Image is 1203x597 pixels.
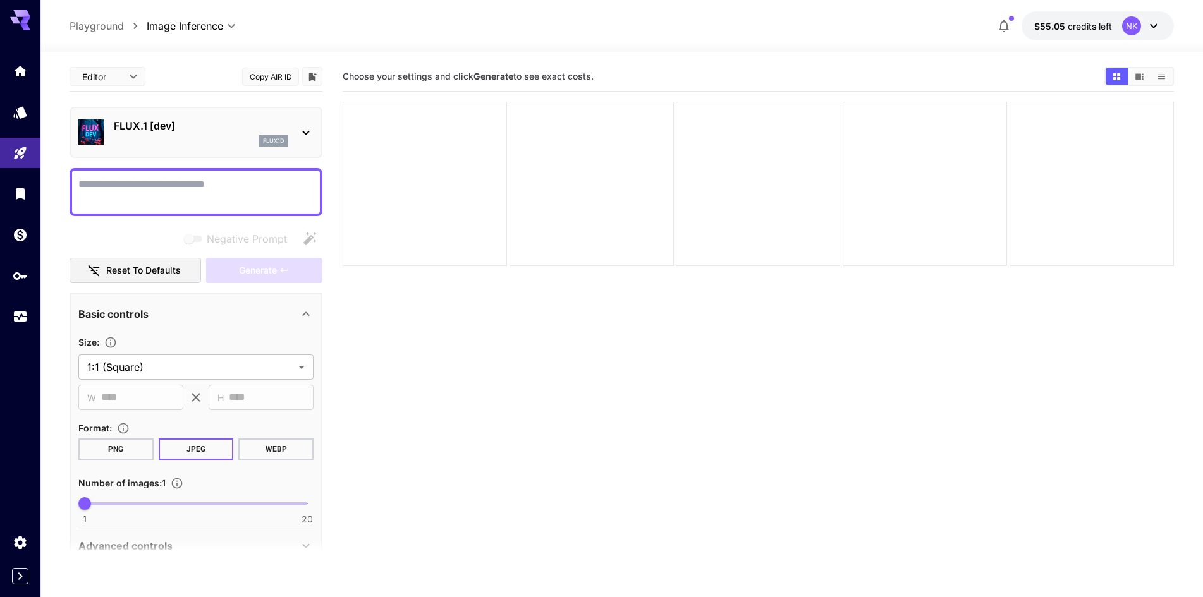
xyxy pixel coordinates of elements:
span: 1:1 (Square) [87,359,293,375]
nav: breadcrumb [70,18,147,33]
div: Library [13,186,28,202]
button: Choose the file format for the output image. [112,422,135,435]
button: Show images in list view [1151,68,1173,85]
button: Specify how many images to generate in a single request. Each image generation will be charged se... [166,477,188,490]
div: Basic controls [78,299,314,329]
button: Adjust the dimensions of the generated image by specifying its width and height in pixels, or sel... [99,336,122,349]
button: JPEG [159,438,234,460]
div: FLUX.1 [dev]flux1d [78,113,314,152]
button: Copy AIR ID [242,68,299,86]
div: Usage [13,309,28,325]
p: flux1d [263,136,284,145]
div: Settings [13,534,28,550]
span: $55.05 [1034,21,1068,32]
div: Show images in grid viewShow images in video viewShow images in list view [1104,67,1174,86]
span: H [217,390,224,405]
span: Number of images : 1 [78,478,166,488]
span: Choose your settings and click to see exact costs. [343,71,594,81]
span: Size : [78,337,99,347]
button: Show images in video view [1128,68,1151,85]
button: WEBP [238,438,314,460]
span: credits left [1068,21,1112,32]
button: PNG [78,438,154,460]
div: Models [13,104,28,120]
div: Home [13,63,28,79]
p: Basic controls [78,306,149,322]
span: Editor [82,70,121,83]
button: Add to library [307,69,318,84]
div: NK [1122,16,1141,35]
div: $55.05 [1034,20,1112,33]
span: Format : [78,423,112,433]
div: API Keys [13,268,28,284]
span: W [87,390,96,405]
button: Reset to defaults [70,258,201,284]
span: Negative Prompt [207,231,287,246]
p: FLUX.1 [dev] [114,118,288,133]
span: Negative prompts are not compatible with the selected model. [181,231,297,246]
span: 1 [83,513,87,526]
button: $55.05NK [1022,11,1174,40]
a: Playground [70,18,124,33]
div: Advanced controls [78,531,314,561]
button: Expand sidebar [12,568,28,584]
span: 20 [302,513,313,526]
span: Image Inference [147,18,223,33]
div: Playground [13,145,28,161]
button: Show images in grid view [1106,68,1128,85]
div: Wallet [13,227,28,243]
b: Generate [473,71,513,81]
